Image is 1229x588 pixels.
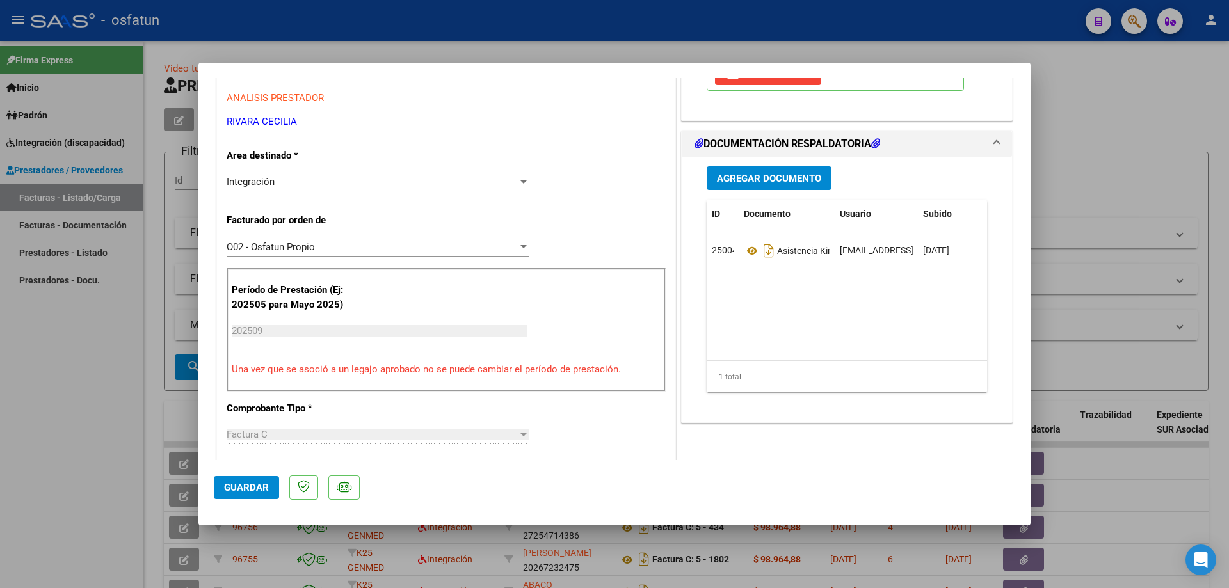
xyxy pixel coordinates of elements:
span: Usuario [840,209,871,219]
mat-expansion-panel-header: DOCUMENTACIÓN RESPALDATORIA [682,131,1012,157]
span: ANALISIS PRESTADOR [227,92,324,104]
button: Guardar [214,476,279,499]
span: Subido [923,209,952,219]
datatable-header-cell: Documento [739,200,835,228]
datatable-header-cell: Usuario [835,200,918,228]
div: DOCUMENTACIÓN RESPALDATORIA [682,157,1012,422]
datatable-header-cell: ID [707,200,739,228]
span: [EMAIL_ADDRESS][DOMAIN_NAME] - [PERSON_NAME] [840,245,1057,255]
span: Agregar Documento [717,173,821,184]
span: Documento [744,209,791,219]
span: 25004 [712,245,737,255]
p: Período de Prestación (Ej: 202505 para Mayo 2025) [232,283,360,312]
span: Integración [227,176,275,187]
p: Area destinado * [227,148,358,163]
p: Una vez que se asoció a un legajo aprobado no se puede cambiar el período de prestación. [232,362,661,377]
span: O02 - Osfatun Propio [227,241,315,253]
p: Comprobante Tipo * [227,401,358,416]
div: Open Intercom Messenger [1185,544,1216,575]
datatable-header-cell: Acción [982,200,1046,228]
h1: DOCUMENTACIÓN RESPALDATORIA [695,136,880,152]
p: RIVARA CECILIA [227,115,666,129]
button: Agregar Documento [707,166,831,190]
span: Guardar [224,482,269,493]
div: 1 total [707,361,987,393]
i: Descargar documento [760,241,777,261]
datatable-header-cell: Subido [918,200,982,228]
span: Asistencia Kinesiología 09 25 [744,246,892,256]
span: Quitar Legajo [725,68,811,79]
span: [DATE] [923,245,949,255]
span: Factura C [227,429,268,440]
span: ID [712,209,720,219]
p: Facturado por orden de [227,213,358,228]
